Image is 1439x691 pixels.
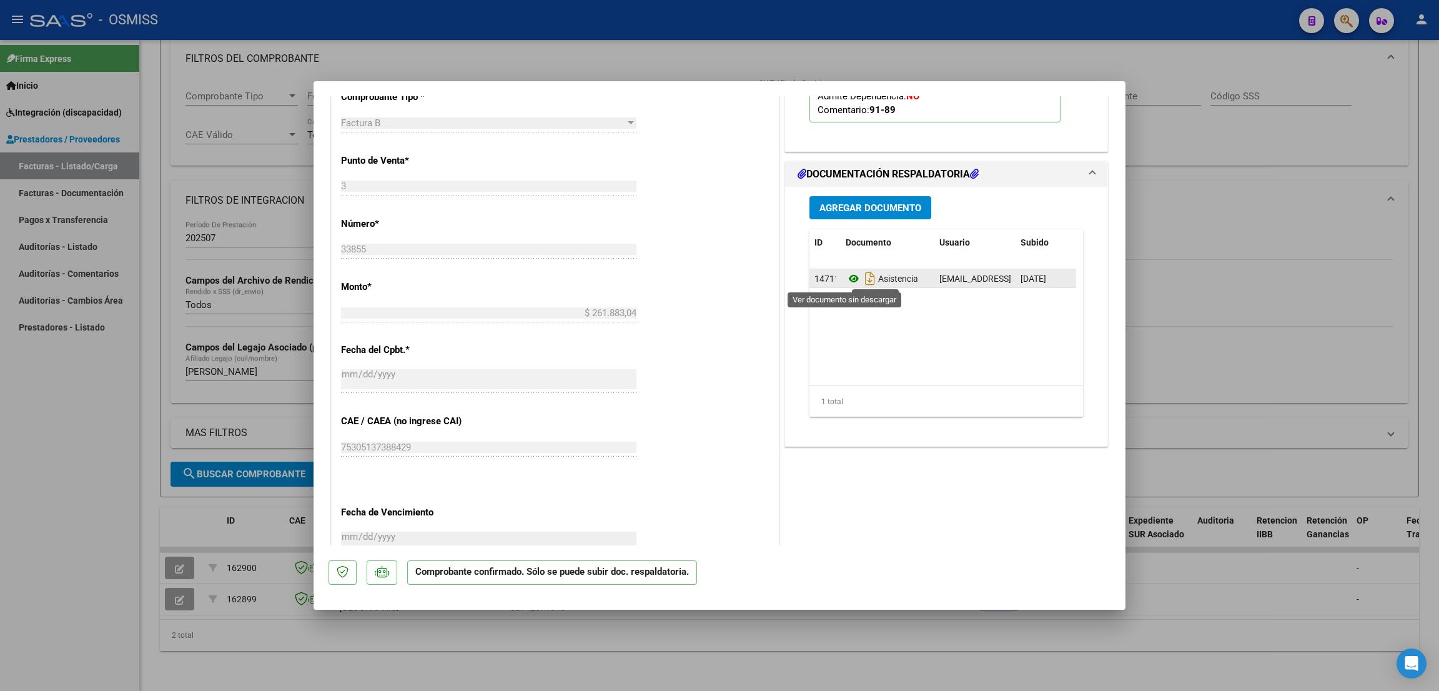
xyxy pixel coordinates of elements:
strong: 91-89 [869,104,896,116]
div: 1 total [809,386,1083,417]
span: [DATE] [1021,274,1046,284]
datatable-header-cell: ID [809,229,841,256]
datatable-header-cell: Usuario [934,229,1016,256]
span: 147117 [814,274,844,284]
div: Open Intercom Messenger [1397,649,1427,679]
datatable-header-cell: Documento [841,229,934,256]
span: Agregar Documento [819,202,921,214]
span: Subido [1021,237,1049,247]
p: Número [341,217,470,231]
strong: NO [906,91,919,102]
span: [EMAIL_ADDRESS][DOMAIN_NAME] - [PERSON_NAME] [939,274,1151,284]
button: Agregar Documento [809,196,931,219]
p: Comprobante Tipo * [341,90,470,104]
mat-expansion-panel-header: DOCUMENTACIÓN RESPALDATORIA [785,162,1107,187]
span: Comentario: [818,104,896,116]
span: Documento [846,237,891,247]
span: Usuario [939,237,970,247]
p: Monto [341,280,470,294]
span: Asistencia [846,274,918,284]
span: Factura B [341,117,380,129]
i: Descargar documento [862,269,878,289]
p: Punto de Venta [341,154,470,168]
p: Fecha del Cpbt. [341,343,470,357]
span: ID [814,237,823,247]
div: DOCUMENTACIÓN RESPALDATORIA [785,187,1107,446]
datatable-header-cell: Subido [1016,229,1078,256]
p: CAE / CAEA (no ingrese CAI) [341,414,470,429]
h1: DOCUMENTACIÓN RESPALDATORIA [798,167,979,182]
p: Fecha de Vencimiento [341,505,470,520]
p: Comprobante confirmado. Sólo se puede subir doc. respaldatoria. [407,560,697,585]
